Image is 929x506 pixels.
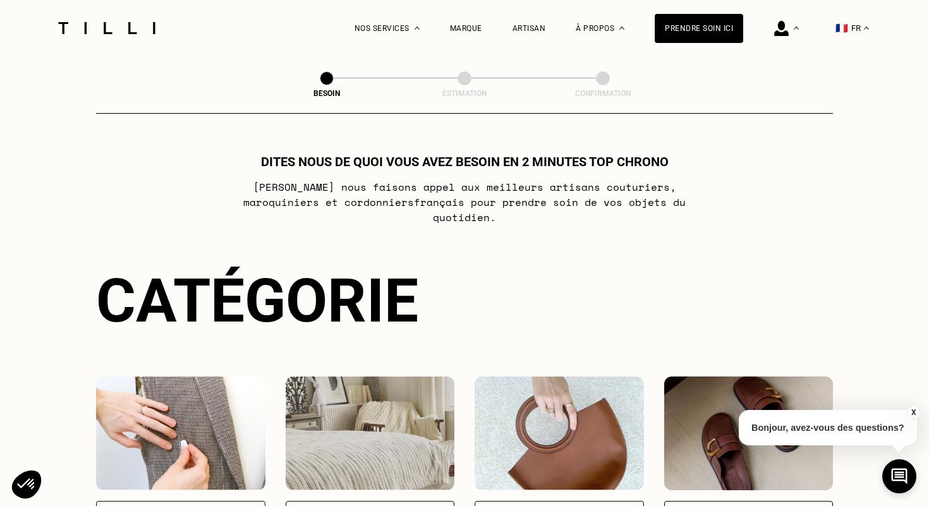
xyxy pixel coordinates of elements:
a: Marque [450,24,482,33]
img: Menu déroulant [794,27,799,30]
p: [PERSON_NAME] nous faisons appel aux meilleurs artisans couturiers , maroquiniers et cordonniers ... [214,179,715,225]
p: Bonjour, avez-vous des questions? [739,410,917,445]
img: Menu déroulant à propos [619,27,624,30]
img: Vêtements [96,376,265,490]
div: Besoin [264,89,390,98]
a: Prendre soin ici [655,14,743,43]
span: 🇫🇷 [835,22,848,34]
img: menu déroulant [864,27,869,30]
a: Artisan [513,24,546,33]
img: Accessoires [475,376,644,490]
h1: Dites nous de quoi vous avez besoin en 2 minutes top chrono [261,154,669,169]
img: Chaussures [664,376,834,490]
img: Logo du service de couturière Tilli [54,22,160,34]
div: Catégorie [96,265,833,336]
img: Menu déroulant [415,27,420,30]
img: icône connexion [774,21,789,36]
div: Confirmation [540,89,666,98]
button: X [907,406,920,419]
div: Estimation [401,89,528,98]
img: Intérieur [286,376,455,490]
